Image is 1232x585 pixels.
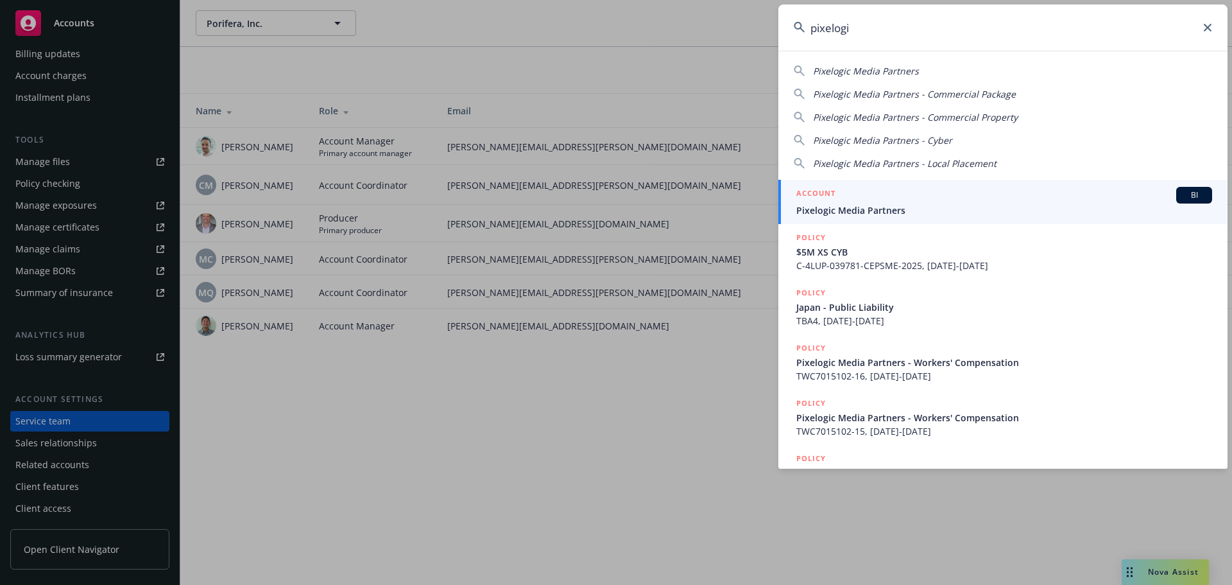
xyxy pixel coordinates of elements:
[796,342,826,354] h5: POLICY
[813,88,1016,100] span: Pixelogic Media Partners - Commercial Package
[796,397,826,410] h5: POLICY
[796,301,1212,314] span: Japan - Public Liability
[796,314,1212,327] span: TBA4, [DATE]-[DATE]
[796,204,1212,217] span: Pixelogic Media Partners
[778,224,1228,279] a: POLICY$5M XS CYBC-4LUP-039781-CEPSME-2025, [DATE]-[DATE]
[813,65,919,77] span: Pixelogic Media Partners
[778,180,1228,224] a: ACCOUNTBIPixelogic Media Partners
[796,466,1212,480] span: UK - Property
[796,356,1212,369] span: Pixelogic Media Partners - Workers' Compensation
[813,111,1018,123] span: Pixelogic Media Partners - Commercial Property
[1181,189,1207,201] span: BI
[796,424,1212,438] span: TWC7015102-15, [DATE]-[DATE]
[813,157,997,170] span: Pixelogic Media Partners - Local Placement
[796,411,1212,424] span: Pixelogic Media Partners - Workers' Compensation
[796,286,826,299] h5: POLICY
[796,245,1212,259] span: $5M XS CYB
[813,134,952,146] span: Pixelogic Media Partners - Cyber
[796,231,826,244] h5: POLICY
[796,369,1212,383] span: TWC7015102-16, [DATE]-[DATE]
[778,445,1228,500] a: POLICYUK - Property
[778,390,1228,445] a: POLICYPixelogic Media Partners - Workers' CompensationTWC7015102-15, [DATE]-[DATE]
[778,335,1228,390] a: POLICYPixelogic Media Partners - Workers' CompensationTWC7015102-16, [DATE]-[DATE]
[796,187,835,202] h5: ACCOUNT
[796,259,1212,272] span: C-4LUP-039781-CEPSME-2025, [DATE]-[DATE]
[778,279,1228,335] a: POLICYJapan - Public LiabilityTBA4, [DATE]-[DATE]
[796,452,826,465] h5: POLICY
[778,4,1228,51] input: Search...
